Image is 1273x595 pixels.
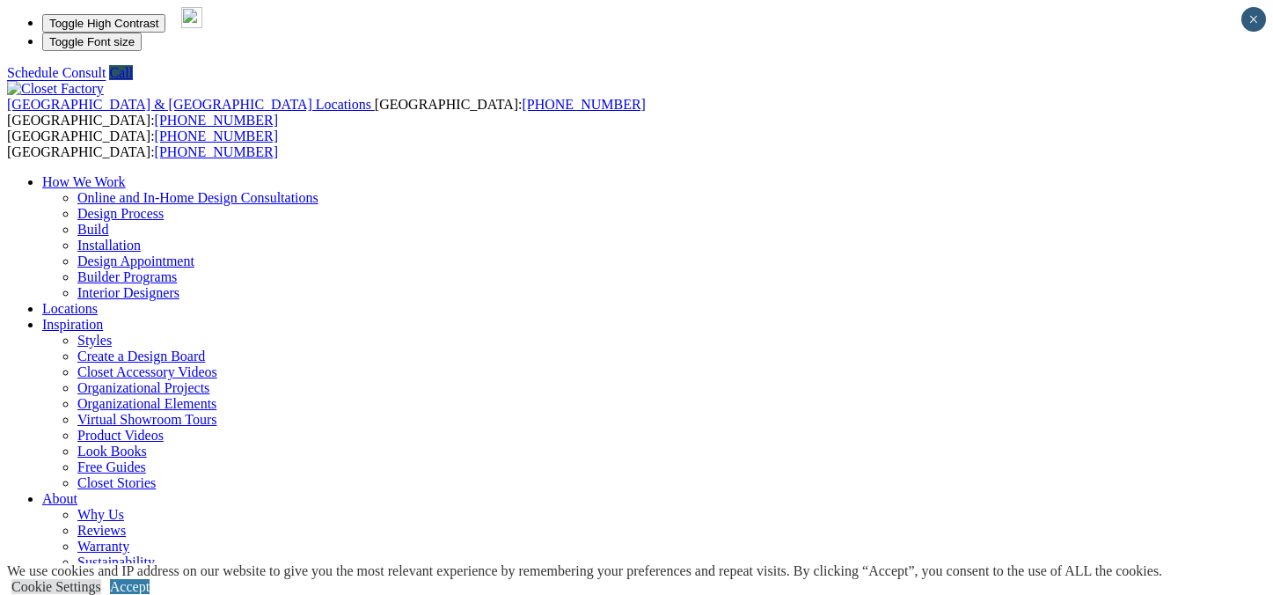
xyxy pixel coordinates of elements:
a: [PHONE_NUMBER] [155,129,278,143]
a: [PHONE_NUMBER] [155,144,278,159]
a: Builder Programs [77,269,177,284]
a: Organizational Elements [77,396,216,411]
a: Warranty [77,539,129,554]
a: How We Work [42,174,126,189]
a: [GEOGRAPHIC_DATA] & [GEOGRAPHIC_DATA] Locations [7,97,375,112]
button: Toggle High Contrast [42,14,165,33]
div: We use cookies and IP address on our website to give you the most relevant experience by remember... [7,563,1162,579]
img: Closet Factory [7,81,104,97]
img: npw-badge-icon-locked.svg [181,7,202,28]
a: Styles [77,333,112,348]
a: Build [77,222,109,237]
a: Why Us [77,507,124,522]
a: Virtual Showroom Tours [77,412,217,427]
a: Installation [77,238,141,253]
a: [PHONE_NUMBER] [155,113,278,128]
a: Online and In-Home Design Consultations [77,190,318,205]
span: Toggle Font size [49,35,135,48]
a: Look Books [77,444,147,459]
a: About [42,491,77,506]
span: [GEOGRAPHIC_DATA] & [GEOGRAPHIC_DATA] Locations [7,97,371,112]
a: Free Guides [77,459,146,474]
a: Closet Stories [77,475,156,490]
a: Create a Design Board [77,349,205,364]
a: Design Process [77,206,164,221]
a: [PHONE_NUMBER] [522,97,645,112]
button: Toggle Font size [42,33,142,51]
a: Product Videos [77,428,164,443]
a: Sustainability [77,555,155,569]
a: Locations [42,301,98,316]
a: Design Appointment [77,253,194,268]
button: Close [1241,7,1266,32]
span: Toggle High Contrast [49,17,158,30]
a: Reviews [77,523,126,538]
a: Closet Accessory Videos [77,364,217,379]
span: [GEOGRAPHIC_DATA]: [GEOGRAPHIC_DATA]: [7,129,278,159]
a: Call [109,65,133,80]
a: Accept [110,579,150,594]
a: Inspiration [42,317,103,332]
a: Organizational Projects [77,380,209,395]
a: Cookie Settings [11,579,101,594]
span: [GEOGRAPHIC_DATA]: [GEOGRAPHIC_DATA]: [7,97,646,128]
a: Interior Designers [77,285,179,300]
a: Schedule Consult [7,65,106,80]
